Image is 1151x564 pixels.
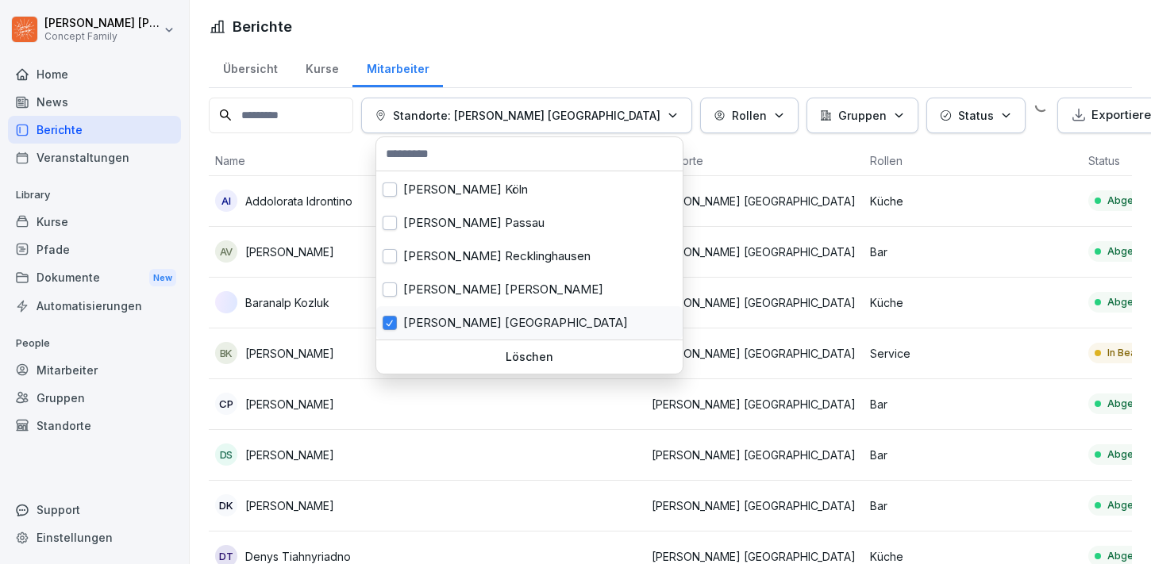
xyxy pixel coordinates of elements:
p: Rollen [732,107,767,124]
p: Gruppen [838,107,887,124]
p: Löschen [383,350,676,364]
p: Status [958,107,994,124]
p: Standorte: [PERSON_NAME] [GEOGRAPHIC_DATA] [393,107,660,124]
div: [PERSON_NAME] Köln [376,173,683,206]
div: [PERSON_NAME] [PERSON_NAME] [376,273,683,306]
div: [PERSON_NAME] [GEOGRAPHIC_DATA] [376,306,683,340]
div: [PERSON_NAME] Recklinghausen [376,240,683,273]
div: [PERSON_NAME] Passau [376,206,683,240]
